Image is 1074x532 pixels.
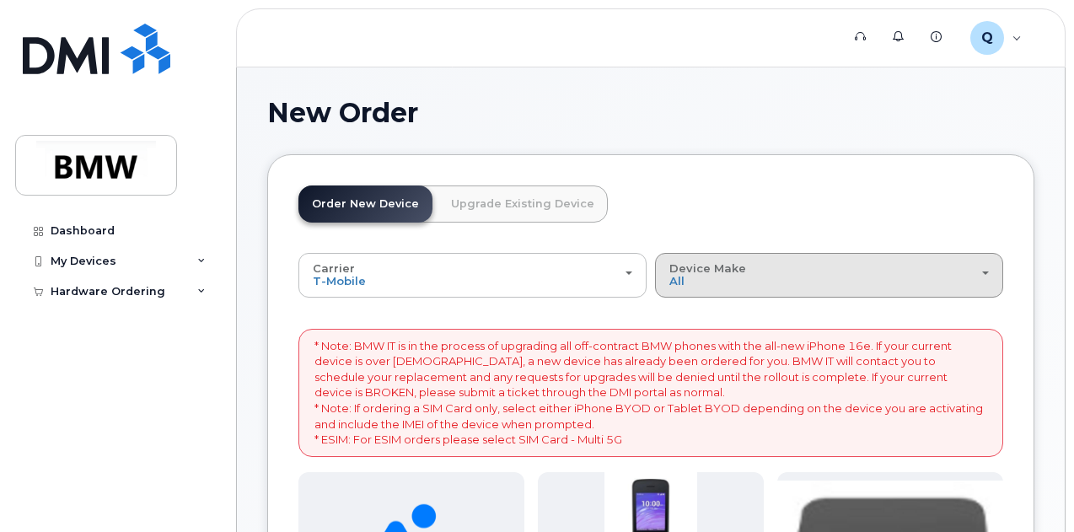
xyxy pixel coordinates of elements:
[655,253,1003,297] button: Device Make All
[669,261,746,275] span: Device Make
[1001,459,1061,519] iframe: Messenger Launcher
[313,274,366,287] span: T-Mobile
[314,338,987,448] p: * Note: BMW IT is in the process of upgrading all off-contract BMW phones with the all-new iPhone...
[669,274,685,287] span: All
[313,261,355,275] span: Carrier
[298,253,647,297] button: Carrier T-Mobile
[438,185,608,223] a: Upgrade Existing Device
[267,98,1034,127] h1: New Order
[298,185,432,223] a: Order New Device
